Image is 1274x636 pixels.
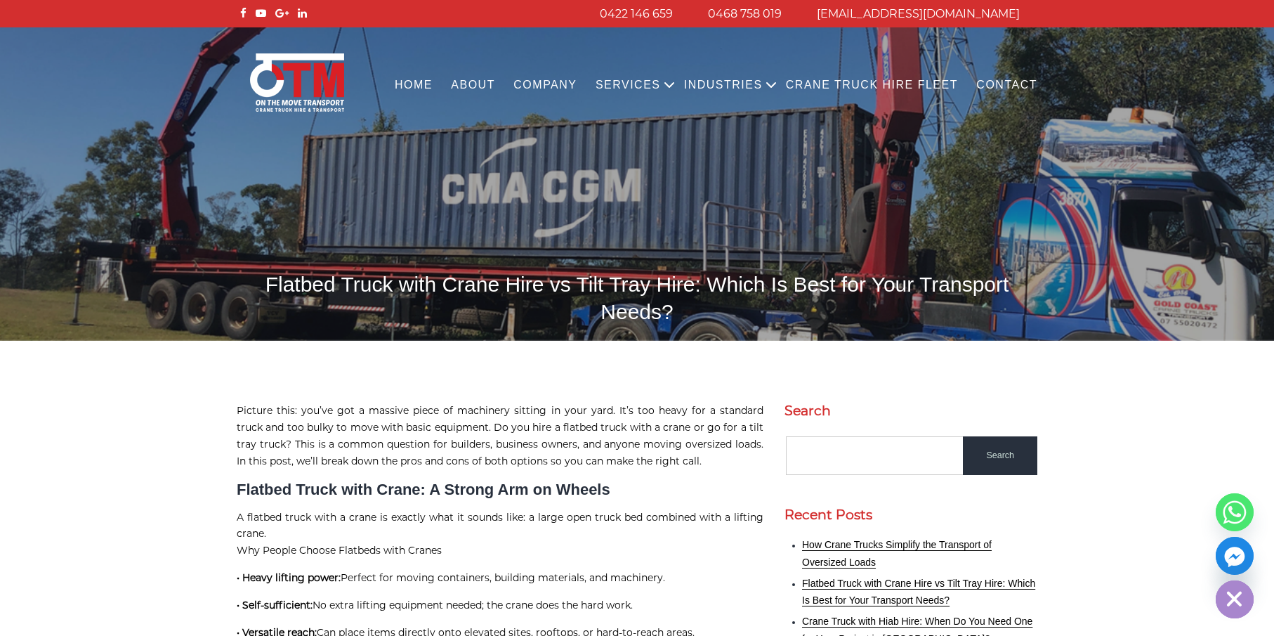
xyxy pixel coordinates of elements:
h1: Flatbed Truck with Crane Hire vs Tilt Tray Hire: Which Is Best for Your Transport Needs? [237,271,1037,325]
a: Whatsapp [1216,493,1254,531]
a: COMPANY [504,66,586,105]
a: Facebook_Messenger [1216,537,1254,575]
a: Services [586,66,670,105]
strong: • Self-sufficient: [237,599,313,611]
a: [EMAIL_ADDRESS][DOMAIN_NAME] [817,7,1020,20]
a: Flatbed Truck with Crane Hire vs Tilt Tray Hire: Which Is Best for Your Transport Needs? [802,578,1035,606]
p: A flatbed truck with a crane is exactly what it sounds like: a large open truck bed combined with... [237,510,763,559]
strong: Flatbed Truck with Crane: A Strong Arm on Wheels [237,481,610,498]
strong: • Heavy lifting power: [237,571,341,584]
a: About [442,66,504,105]
p: No extra lifting equipment needed; the crane does the hard work. [237,597,763,614]
img: Otmtransport [247,52,347,113]
p: Picture this: you’ve got a massive piece of machinery sitting in your yard. It’s too heavy for a ... [237,403,763,469]
a: How Crane Trucks Simplify the Transport of Oversized Loads [802,539,992,568]
a: 0422 146 659 [600,7,673,20]
h2: Recent Posts [784,507,1037,523]
p: Perfect for moving containers, building materials, and machinery. [237,570,763,587]
a: Crane Truck Hire Fleet [777,66,968,105]
a: Contact [967,66,1046,105]
a: Home [386,66,442,105]
h2: Search [784,403,1037,419]
input: Search [963,436,1037,475]
a: Industries [675,66,772,105]
a: 0468 758 019 [708,7,782,20]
